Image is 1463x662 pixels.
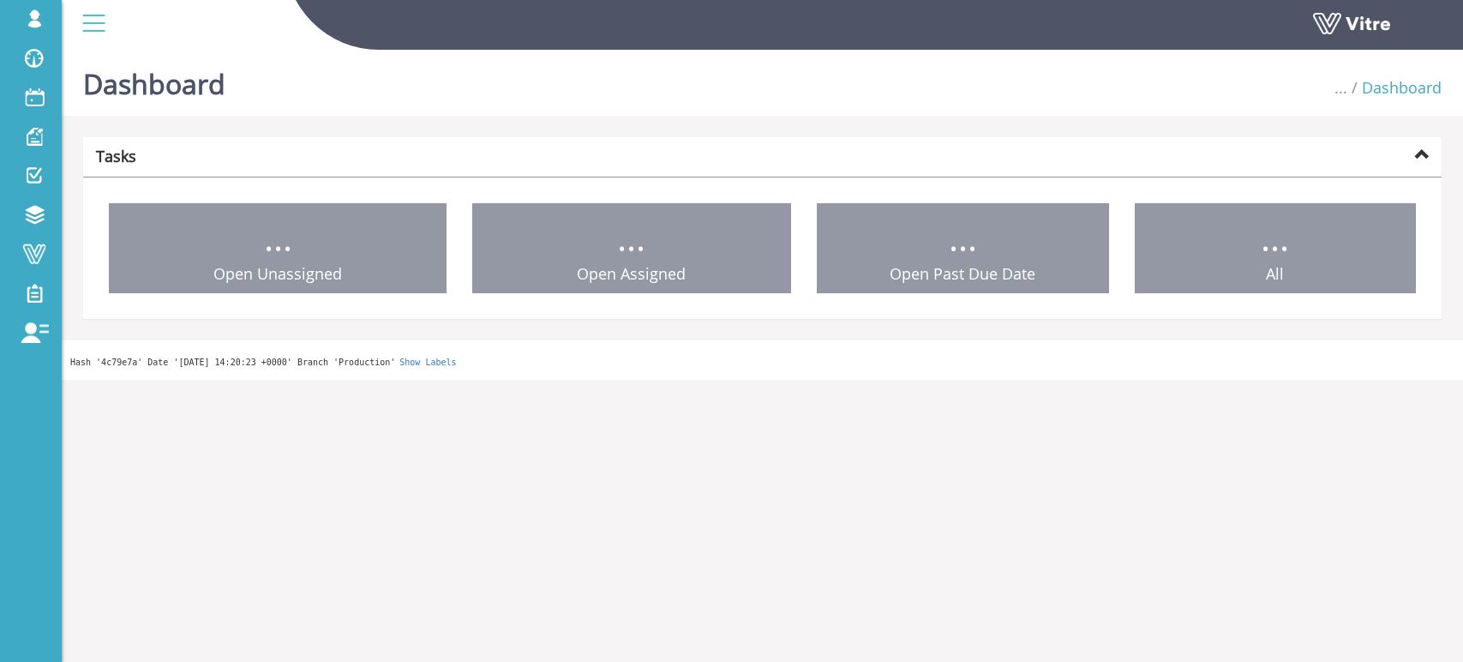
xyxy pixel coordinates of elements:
[949,213,977,262] span: ...
[617,213,645,262] span: ...
[70,358,395,367] span: Hash '4c79e7a' Date '[DATE] 14:20:23 +0000' Branch 'Production'
[817,203,1109,294] a: ... Open Past Due Date
[1135,203,1416,294] a: ... All
[472,203,790,294] a: ... Open Assigned
[83,43,225,116] h1: Dashboard
[1334,77,1347,98] span: ...
[399,358,456,367] a: Show Labels
[1347,77,1442,99] li: Dashboard
[1261,213,1289,262] span: ...
[109,203,447,294] a: ... Open Unassigned
[264,213,292,262] span: ...
[1266,263,1284,284] span: All
[890,263,1035,284] span: Open Past Due Date
[96,146,136,166] strong: Tasks
[213,263,342,284] span: Open Unassigned
[577,263,686,284] span: Open Assigned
